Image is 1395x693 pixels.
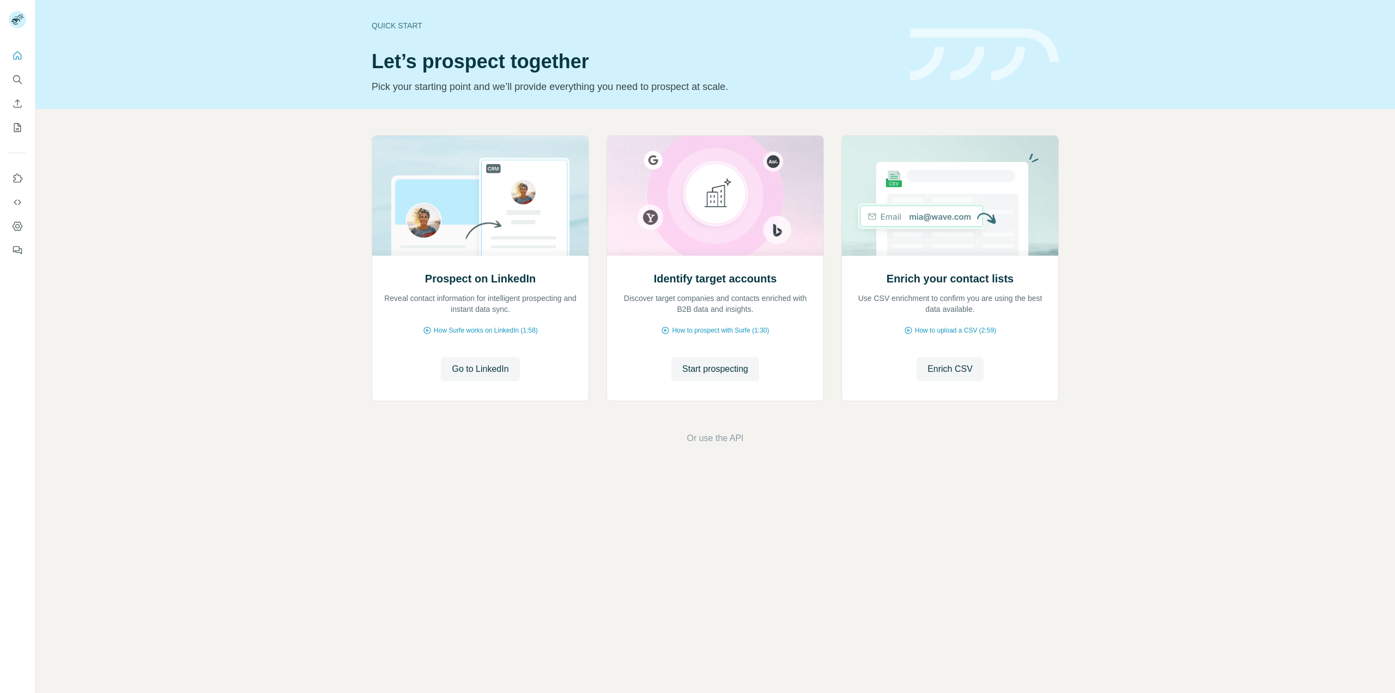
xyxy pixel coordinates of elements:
button: Use Surfe API [9,192,26,212]
h2: Enrich your contact lists [887,271,1014,286]
span: How Surfe works on LinkedIn (1:58) [434,326,538,335]
span: How to upload a CSV (2:59) [915,326,996,335]
button: Quick start [9,46,26,65]
button: Dashboard [9,216,26,236]
h1: Let’s prospect together [372,51,897,73]
span: Start prospecting [682,363,748,376]
button: Use Surfe on LinkedIn [9,168,26,188]
button: Enrich CSV [9,94,26,113]
button: Enrich CSV [917,357,984,381]
button: Or use the API [687,432,743,445]
div: Quick start [372,20,897,31]
p: Discover target companies and contacts enriched with B2B data and insights. [618,293,812,315]
h2: Identify target accounts [654,271,777,286]
span: Enrich CSV [927,363,973,376]
button: Feedback [9,240,26,260]
button: Go to LinkedIn [441,357,519,381]
img: banner [910,28,1059,81]
button: My lists [9,118,26,137]
p: Pick your starting point and we’ll provide everything you need to prospect at scale. [372,79,897,94]
img: Prospect on LinkedIn [372,136,589,256]
img: Identify target accounts [606,136,824,256]
p: Use CSV enrichment to confirm you are using the best data available. [853,293,1047,315]
p: Reveal contact information for intelligent prospecting and instant data sync. [383,293,578,315]
h2: Prospect on LinkedIn [425,271,536,286]
img: Enrich your contact lists [841,136,1059,256]
button: Start prospecting [671,357,759,381]
span: Go to LinkedIn [452,363,508,376]
span: How to prospect with Surfe (1:30) [672,326,769,335]
button: Search [9,70,26,89]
